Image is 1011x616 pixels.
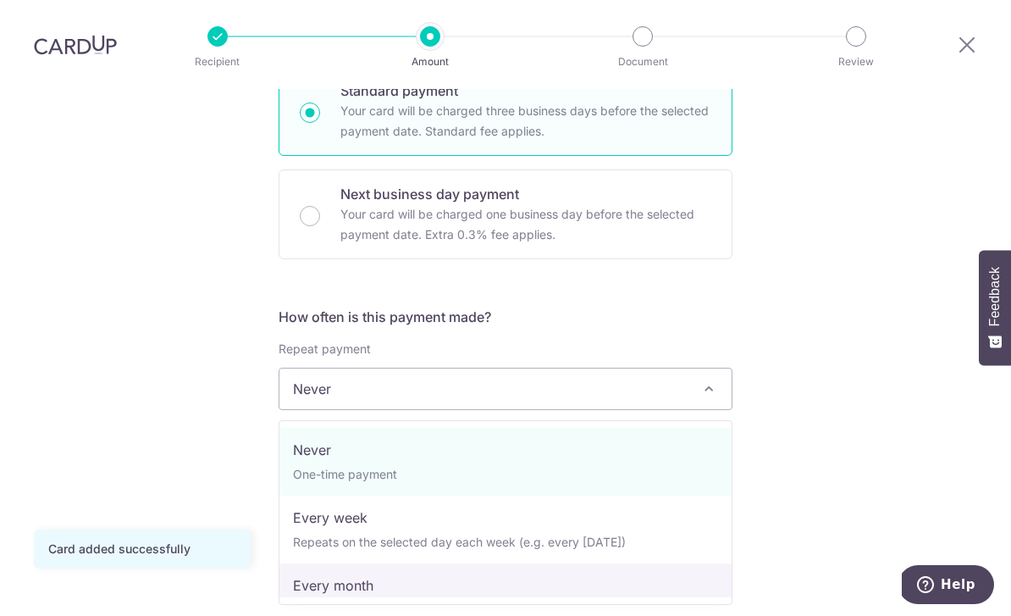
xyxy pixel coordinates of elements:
[34,35,117,55] img: CardUp
[340,80,711,101] p: Standard payment
[367,53,493,70] p: Amount
[340,204,711,245] p: Your card will be charged one business day before the selected payment date. Extra 0.3% fee applies.
[902,565,994,608] iframe: Opens a widget where you can find more information
[279,368,732,410] span: Never
[293,467,397,481] small: One-time payment
[293,575,718,596] p: Every month
[340,184,711,204] p: Next business day payment
[793,53,919,70] p: Review
[48,541,236,558] div: Card added successfully
[279,341,371,358] label: Repeat payment
[293,535,626,549] small: Repeats on the selected day each week (e.g. every [DATE])
[279,369,732,409] span: Never
[979,250,1011,365] button: Feedback - Show survey
[987,267,1003,326] span: Feedback
[293,440,718,460] p: Never
[279,307,732,327] h5: How often is this payment made?
[340,101,711,142] p: Your card will be charged three business days before the selected payment date. Standard fee appl...
[580,53,705,70] p: Document
[293,508,718,528] p: Every week
[155,53,280,70] p: Recipient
